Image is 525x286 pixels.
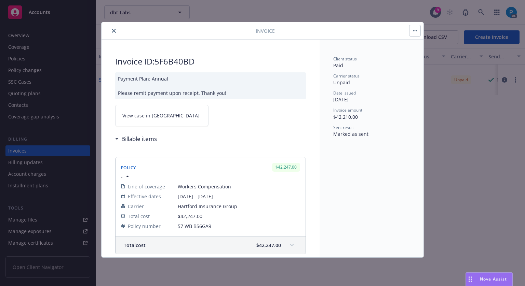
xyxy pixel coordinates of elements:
button: Nova Assist [466,272,513,286]
span: Invoice [256,27,275,34]
span: Total cost [124,242,146,249]
span: Unpaid [333,79,350,86]
div: $42,247.00 [272,163,300,171]
div: Drag to move [466,273,474,286]
a: View case in [GEOGRAPHIC_DATA] [115,105,208,126]
h2: Invoice ID: 5F6B40BD [115,56,306,67]
span: [DATE] [333,96,349,103]
span: Effective dates [128,193,161,200]
span: Sent result [333,125,354,130]
span: Hartford Insurance Group [178,203,300,210]
button: close [110,27,118,35]
div: Payment Plan: Annual Please remit payment upon receipt. Thank you! [115,72,306,99]
span: Total cost [128,213,150,220]
span: Carrier status [333,73,360,79]
span: $42,247.00 [256,242,281,249]
span: Nova Assist [480,276,507,282]
span: Line of coverage [128,183,165,190]
span: Policy number [128,223,161,230]
span: Client status [333,56,357,62]
div: Totalcost$42,247.00 [116,237,306,254]
span: Policy [121,165,136,171]
span: View case in [GEOGRAPHIC_DATA] [122,112,200,119]
button: - [121,173,131,180]
span: Paid [333,62,343,69]
span: $42,247.00 [178,213,202,219]
span: Marked as sent [333,131,368,137]
span: 57 WB BS6GA9 [178,223,300,230]
span: Carrier [128,203,144,210]
h3: Billable items [121,134,157,143]
span: Invoice amount [333,107,362,113]
span: Workers Compensation [178,183,300,190]
span: $42,210.00 [333,114,358,120]
span: Date issued [333,90,356,96]
span: [DATE] - [DATE] [178,193,300,200]
div: Billable items [115,134,157,143]
span: - [121,173,123,180]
